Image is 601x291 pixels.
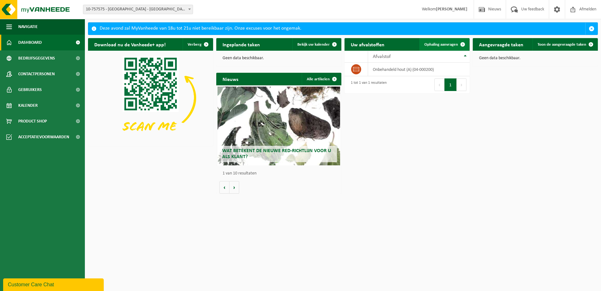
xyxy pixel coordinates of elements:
[223,56,335,60] p: Geen data beschikbaar.
[229,181,239,194] button: Volgende
[88,51,213,145] img: Download de VHEPlus App
[302,73,341,85] a: Alle artikelen
[83,5,193,14] span: 10-757575 - ANTWERP CONTAINER TERMINAL NV - ANTWERPEN
[88,38,172,50] h2: Download nu de Vanheede+ app!
[100,23,585,35] div: Deze avond zal MyVanheede van 18u tot 21u niet bereikbaar zijn. Onze excuses voor het ongemak.
[436,7,467,12] strong: [PERSON_NAME]
[424,43,458,47] span: Ophaling aanvragen
[219,181,229,194] button: Vorige
[373,54,391,59] span: Afvalstof
[434,78,444,91] button: Previous
[216,38,266,50] h2: Ingeplande taken
[18,129,69,145] span: Acceptatievoorwaarden
[18,35,42,50] span: Dashboard
[216,73,245,85] h2: Nieuws
[419,38,469,51] a: Ophaling aanvragen
[188,43,201,47] span: Verberg
[222,148,331,159] span: Wat betekent de nieuwe RED-richtlijn voor u als klant?
[297,43,330,47] span: Bekijk uw kalender
[18,66,55,82] span: Contactpersonen
[18,50,55,66] span: Bedrijfsgegevens
[457,78,466,91] button: Next
[218,87,340,165] a: Wat betekent de nieuwe RED-richtlijn voor u als klant?
[18,19,38,35] span: Navigatie
[183,38,212,51] button: Verberg
[18,113,47,129] span: Product Shop
[223,171,338,176] p: 1 van 10 resultaten
[18,98,38,113] span: Kalender
[345,38,391,50] h2: Uw afvalstoffen
[292,38,341,51] a: Bekijk uw kalender
[479,56,592,60] p: Geen data beschikbaar.
[348,78,387,92] div: 1 tot 1 van 1 resultaten
[18,82,42,98] span: Gebruikers
[473,38,530,50] h2: Aangevraagde taken
[444,78,457,91] button: 1
[538,43,586,47] span: Toon de aangevraagde taken
[532,38,597,51] a: Toon de aangevraagde taken
[3,277,105,291] iframe: chat widget
[368,63,470,76] td: onbehandeld hout (A) (04-000200)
